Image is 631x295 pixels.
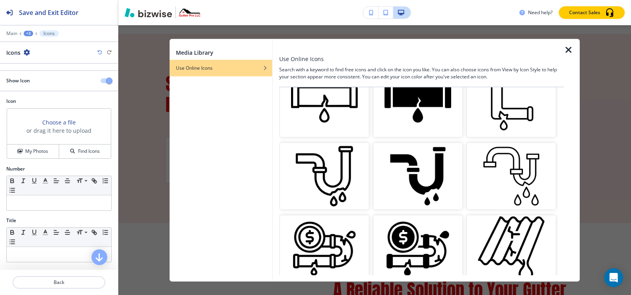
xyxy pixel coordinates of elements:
h3: Use Online Icons [279,54,324,63]
h2: Icons [6,48,21,57]
h4: Search with a keyword to find free icons and click on the icon you like. You can also choose icon... [279,66,564,80]
h2: Title [6,217,16,224]
button: Use Online Icons [170,59,272,76]
button: Contact Sales [559,6,625,19]
h3: or drag it here to upload [26,126,91,135]
p: Icons [43,31,55,36]
img: Your Logo [179,9,200,16]
button: Find Icons [59,145,111,158]
div: Open Intercom Messenger [604,268,623,287]
h2: Media Library [176,48,213,56]
p: Back [13,279,105,286]
h2: Number [6,165,25,173]
h2: Show Icon [6,77,30,84]
h4: Use Online Icons [176,64,213,71]
button: Back [13,276,105,289]
p: Contact Sales [569,9,600,16]
h2: Icon [6,98,112,105]
h4: Find Icons [78,148,100,155]
h4: My Photos [25,148,48,155]
button: +3 [24,31,33,36]
div: Choose a fileor drag it here to uploadMy PhotosFind Icons [6,108,112,159]
button: Icons [39,30,59,37]
button: Choose a file [42,118,76,126]
button: My Photos [7,145,59,158]
img: Bizwise Logo [125,8,172,17]
h3: Need help? [528,9,553,16]
h2: Body [6,269,17,276]
button: Main [6,31,17,36]
h2: Save and Exit Editor [19,8,78,17]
